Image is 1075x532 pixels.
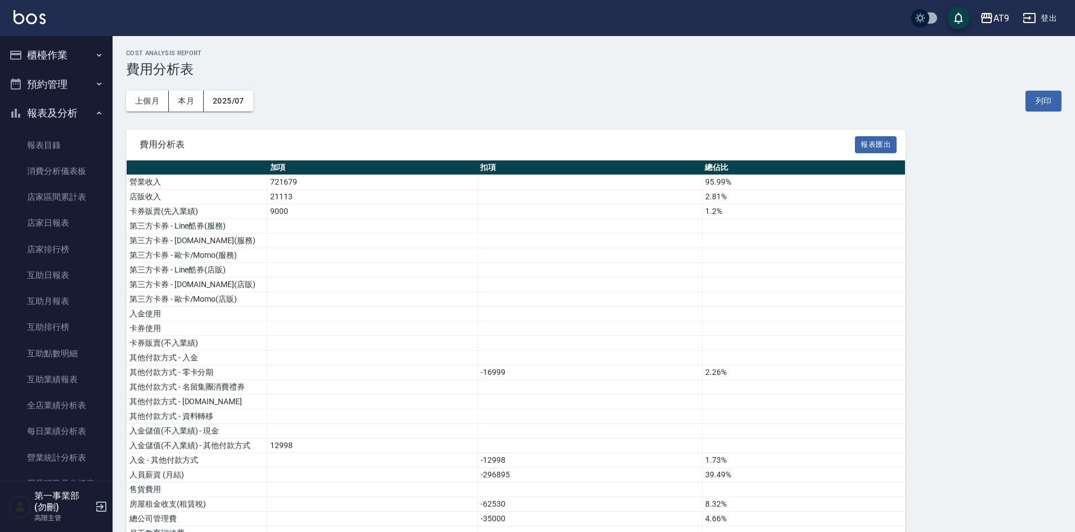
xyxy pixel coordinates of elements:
td: -62530 [477,497,702,512]
td: 第三方卡券 - Line酷券(店販) [127,263,267,278]
td: 2.26% [702,365,905,380]
a: 互助日報表 [5,262,108,288]
td: 95.99% [702,175,905,190]
p: 高階主管 [34,513,92,523]
td: 4.66% [702,512,905,526]
th: 總佔比 [702,160,905,175]
a: 店家日報表 [5,210,108,236]
th: 加項 [267,160,478,175]
td: 總公司管理費 [127,512,267,526]
button: save [947,7,970,29]
td: 房屋租金收支(租賃稅) [127,497,267,512]
a: 每日業績分析表 [5,418,108,444]
img: Person [9,495,32,518]
td: 8.32% [702,497,905,512]
a: 互助點數明細 [5,341,108,366]
button: 登出 [1018,8,1061,29]
td: 第三方卡券 - Line酷券(服務) [127,219,267,234]
button: 列印 [1025,91,1061,111]
th: 扣項 [477,160,702,175]
button: 上個月 [126,91,169,111]
button: 報表及分析 [5,99,108,128]
td: -35000 [477,512,702,526]
a: 店家排行榜 [5,236,108,262]
button: 櫃檯作業 [5,41,108,70]
a: 營業項目月分析表 [5,471,108,497]
a: 互助業績報表 [5,366,108,392]
td: 卡券使用 [127,321,267,336]
td: 2.81% [702,190,905,204]
td: 入金使用 [127,307,267,321]
img: Logo [14,10,46,24]
a: 互助排行榜 [5,314,108,340]
span: 費用分析表 [140,139,855,150]
a: 店家區間累計表 [5,184,108,210]
td: -16999 [477,365,702,380]
button: 報表匯出 [855,136,897,154]
td: 1.2% [702,204,905,219]
td: 第三方卡券 - 歐卡/Momo(店販) [127,292,267,307]
td: 售貨費用 [127,482,267,497]
td: 12998 [267,439,478,453]
td: 卡券販賣(不入業績) [127,336,267,351]
td: 第三方卡券 - [DOMAIN_NAME](店販) [127,278,267,292]
td: 營業收入 [127,175,267,190]
td: 其他付款方式 - 零卡分期 [127,365,267,380]
h5: 第一事業部 (勿刪) [34,490,92,513]
a: 報表目錄 [5,132,108,158]
td: 入金儲值(不入業績) - 現金 [127,424,267,439]
td: 其他付款方式 - [DOMAIN_NAME] [127,395,267,409]
button: 本月 [169,91,204,111]
a: 消費分析儀表板 [5,158,108,184]
a: 互助月報表 [5,288,108,314]
button: 預約管理 [5,70,108,99]
td: 9000 [267,204,478,219]
td: -296895 [477,468,702,482]
td: 第三方卡券 - [DOMAIN_NAME](服務) [127,234,267,248]
td: 1.73% [702,453,905,468]
button: 2025/07 [204,91,253,111]
a: 全店業績分析表 [5,392,108,418]
td: 其他付款方式 - 入金 [127,351,267,365]
td: 入金儲值(不入業績) - 其他付款方式 [127,439,267,453]
div: AT9 [993,11,1009,25]
td: 入金 - 其他付款方式 [127,453,267,468]
td: 39.49% [702,468,905,482]
td: 721679 [267,175,478,190]
td: -12998 [477,453,702,468]
h3: 費用分析表 [126,61,1061,77]
td: 第三方卡券 - 歐卡/Momo(服務) [127,248,267,263]
h2: Cost analysis Report [126,50,1061,57]
td: 21113 [267,190,478,204]
td: 其他付款方式 - 資料轉移 [127,409,267,424]
td: 卡券販賣(先入業績) [127,204,267,219]
a: 營業統計分析表 [5,445,108,471]
td: 店販收入 [127,190,267,204]
button: AT9 [975,7,1014,30]
td: 其他付款方式 - 名留集團消費禮券 [127,380,267,395]
td: 人員薪資 (月結) [127,468,267,482]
